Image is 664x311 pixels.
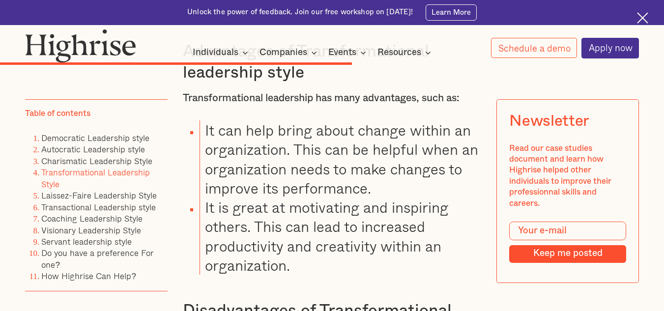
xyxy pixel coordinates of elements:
a: Democratic Leadership style [41,131,149,144]
div: Newsletter [509,113,589,131]
img: Highrise logo [25,29,136,62]
div: Companies [260,47,307,58]
input: Your e-mail [509,222,626,240]
form: Modal Form [509,222,626,263]
div: Resources [377,47,421,58]
a: How Highrise Can Help? [41,270,136,283]
a: Do you have a preference For one? [41,247,154,271]
a: Apply now [581,38,639,58]
div: Individuals [193,47,251,58]
a: Transformational Leadership Style [41,166,150,191]
li: It can help bring about change within an organization. This can be helpful when an organization n... [200,120,481,198]
a: Autocratic Leadership style [41,143,145,156]
li: It is great at motivating and inspiring others. This can lead to increased productivity and creat... [200,198,481,275]
a: Learn More [426,4,477,21]
div: Unlock the power of feedback. Join our free workshop on [DATE]! [187,7,413,17]
a: Laissez-Faire Leadership Style [41,189,157,202]
div: Resources [377,47,434,58]
div: Companies [260,47,320,58]
a: Coaching Leadership Style [41,212,143,226]
a: Visionary Leadership Style [41,224,141,237]
a: Charismatic Leadership Style [41,154,152,168]
div: Individuals [193,47,238,58]
div: Table of contents [25,109,90,119]
a: Servant leadership style [41,235,132,248]
div: Read our case studies document and learn how Highrise helped other individuals to improve their p... [509,143,626,209]
a: Schedule a demo [491,38,577,58]
img: Cross icon [637,12,648,24]
input: Keep me posted [509,246,626,263]
div: Events [328,47,356,58]
div: Events [328,47,369,58]
p: Transformational leadership has many advantages, such as: [183,90,481,106]
a: Transactional Leadership style [41,200,156,214]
